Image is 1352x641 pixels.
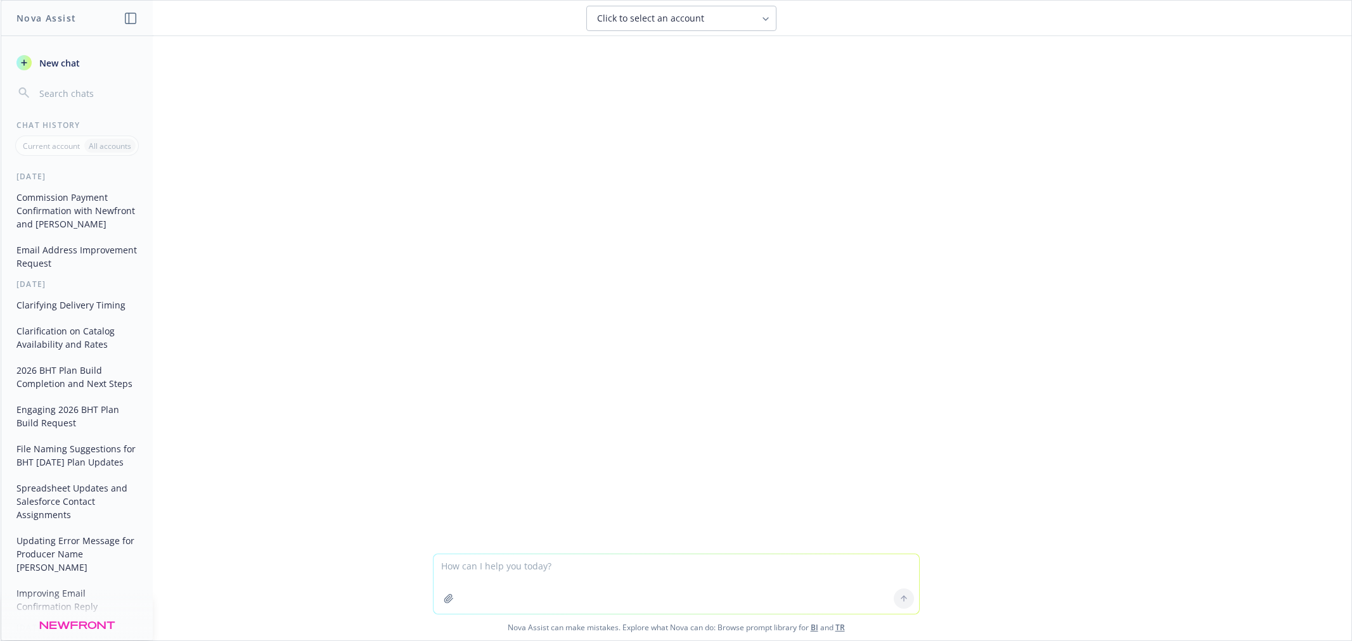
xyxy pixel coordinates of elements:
[11,530,143,578] button: Updating Error Message for Producer Name [PERSON_NAME]
[11,478,143,525] button: Spreadsheet Updates and Salesforce Contact Assignments
[11,51,143,74] button: New chat
[1,279,153,289] div: [DATE]
[89,141,131,151] p: All accounts
[11,239,143,274] button: Email Address Improvement Request
[835,622,845,633] a: TR
[37,56,80,70] span: New chat
[11,399,143,433] button: Engaging 2026 BHT Plan Build Request
[11,187,143,234] button: Commission Payment Confirmation with Newfront and [PERSON_NAME]
[811,622,818,633] a: BI
[11,360,143,394] button: 2026 BHT Plan Build Completion and Next Steps
[1,120,153,130] div: Chat History
[586,6,776,31] button: Click to select an account
[11,320,143,355] button: Clarification on Catalog Availability and Rates
[11,583,143,617] button: Improving Email Confirmation Reply
[1,622,153,633] div: [DATE]
[1,171,153,182] div: [DATE]
[597,12,704,25] span: Click to select an account
[6,614,1346,640] span: Nova Assist can make mistakes. Explore what Nova can do: Browse prompt library for and
[37,84,138,102] input: Search chats
[11,438,143,473] button: File Naming Suggestions for BHT [DATE] Plan Updates
[16,11,76,25] h1: Nova Assist
[11,295,143,315] button: Clarifying Delivery Timing
[23,141,80,151] p: Current account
